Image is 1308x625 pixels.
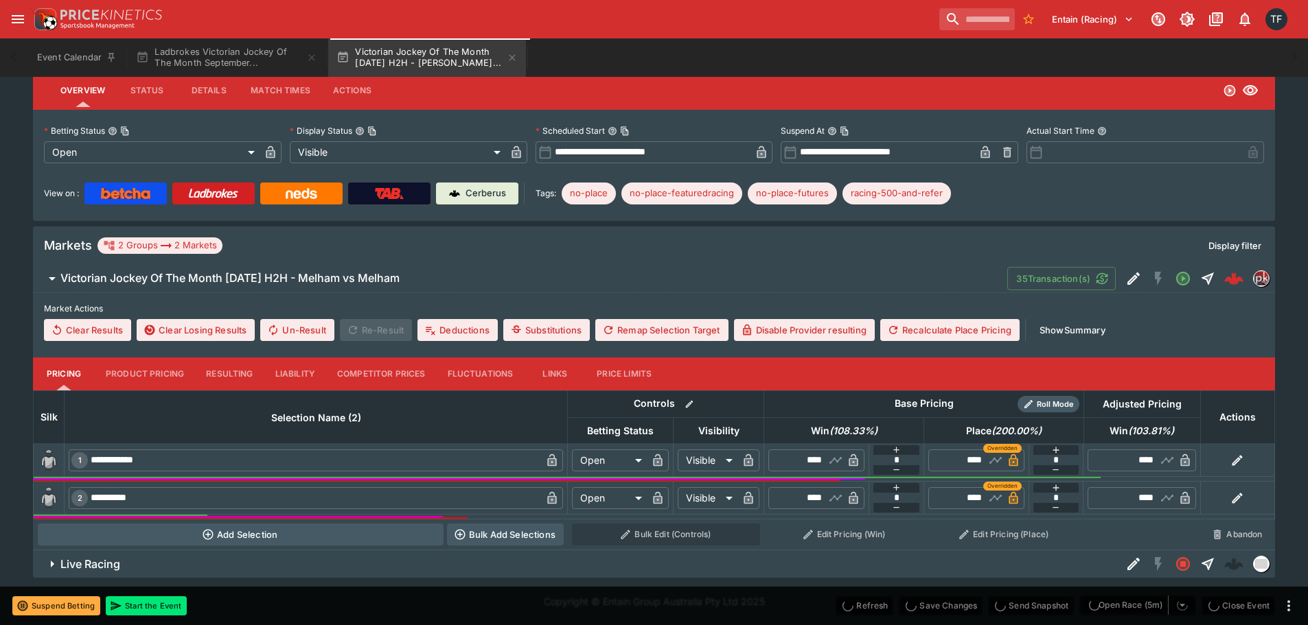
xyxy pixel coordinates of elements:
[608,126,617,136] button: Scheduled StartCopy To Clipboard
[1223,84,1237,97] svg: Open
[1175,270,1191,287] svg: Open
[290,141,505,163] div: Visible
[768,523,920,545] button: Edit Pricing (Win)
[1195,266,1220,291] button: Straight
[842,187,951,200] span: racing-500-and-refer
[447,523,564,545] button: Bulk Add Selections via CSV Data
[680,395,698,413] button: Bulk edit
[951,423,1057,439] span: Place(200.00%)
[928,523,1080,545] button: Edit Pricing (Place)
[103,237,217,254] div: 2 Groups 2 Markets
[12,596,100,615] button: Suspend Betting
[321,74,383,107] button: Actions
[188,188,238,199] img: Ladbrokes
[1195,552,1220,576] button: Straight
[880,319,1020,341] button: Recalculate Place Pricing
[524,357,586,390] button: Links
[44,298,1264,319] label: Market Actions
[449,188,460,199] img: Cerberus
[987,444,1018,453] span: Overridden
[1281,598,1297,614] button: more
[840,126,849,136] button: Copy To Clipboard
[340,319,412,341] span: Re-Result
[44,182,79,204] label: View on :
[436,182,518,204] a: Cerberus
[683,423,755,439] span: Visibility
[260,319,334,341] span: Un-Result
[264,357,326,390] button: Liability
[1261,4,1292,34] button: Tom Flynn
[33,265,1007,292] button: Victorian Jockey Of The Month [DATE] H2H - Melham vs Melham
[375,188,404,199] img: TabNZ
[939,8,1015,30] input: search
[572,423,669,439] span: Betting Status
[1224,269,1243,288] img: logo-cerberus--red.svg
[44,141,260,163] div: Open
[1083,390,1200,417] th: Adjusted Pricing
[1121,266,1146,291] button: Edit Detail
[1128,423,1174,439] em: ( 103.81 %)
[76,456,84,465] span: 1
[562,182,616,204] div: Betting Target: cerberus
[1220,265,1248,292] a: 2f61a188-2c4c-42ec-bb7f-06115ecabe5c
[678,487,737,509] div: Visible
[328,38,526,77] button: Victorian Jockey Of The Month [DATE] H2H - [PERSON_NAME]...
[33,357,95,390] button: Pricing
[1171,552,1195,576] button: Closed
[1044,8,1142,30] button: Select Tenant
[1200,235,1270,257] button: Display filter
[748,187,837,200] span: no-place-futures
[678,449,737,471] div: Visible
[38,487,60,509] img: blank-silk.png
[95,357,195,390] button: Product Pricing
[256,410,376,426] span: Selection Name (2)
[621,187,742,200] span: no-place-featuredracing
[44,237,92,253] h5: Markets
[355,126,365,136] button: Display StatusCopy To Clipboard
[595,319,728,341] button: Remap Selection Target
[44,125,105,137] p: Betting Status
[1254,556,1269,571] img: liveracing
[842,182,951,204] div: Betting Target: cerberus
[1253,270,1270,287] div: pricekinetics
[286,188,317,199] img: Neds
[1121,552,1146,576] button: Edit Detail
[1200,390,1274,443] th: Actions
[1175,556,1191,572] svg: Closed
[1031,319,1114,341] button: ShowSummary
[1254,271,1269,286] img: pricekinetics
[1204,523,1270,545] button: Abandon
[240,74,321,107] button: Match Times
[991,423,1042,439] em: ( 200.00 %)
[1026,125,1094,137] p: Actual Start Time
[137,319,255,341] button: Clear Losing Results
[367,126,377,136] button: Copy To Clipboard
[568,390,764,417] th: Controls
[38,523,444,545] button: Add Selection
[33,550,1121,578] button: Live Racing
[108,126,117,136] button: Betting StatusCopy To Clipboard
[417,319,498,341] button: Deductions
[106,596,187,615] button: Start the Event
[987,482,1018,491] span: Overridden
[562,187,616,200] span: no-place
[116,74,178,107] button: Status
[60,557,120,571] h6: Live Racing
[503,319,590,341] button: Substitutions
[195,357,264,390] button: Resulting
[1204,7,1228,32] button: Documentation
[1007,267,1116,290] button: 35Transaction(s)
[466,187,506,200] p: Cerberus
[1146,552,1171,576] button: SGM Disabled
[796,423,893,439] span: Win(108.33%)
[60,10,162,20] img: PriceKinetics
[1224,269,1243,288] div: 2f61a188-2c4c-42ec-bb7f-06115ecabe5c
[29,38,125,77] button: Event Calendar
[128,38,325,77] button: Ladbrokes Victorian Jockey Of The Month September...
[1018,8,1040,30] button: No Bookmarks
[1079,595,1196,615] div: split button
[178,74,240,107] button: Details
[60,271,400,285] h6: Victorian Jockey Of The Month [DATE] H2H - Melham vs Melham
[1018,396,1079,412] div: Show/hide Price Roll mode configuration.
[781,125,825,137] p: Suspend At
